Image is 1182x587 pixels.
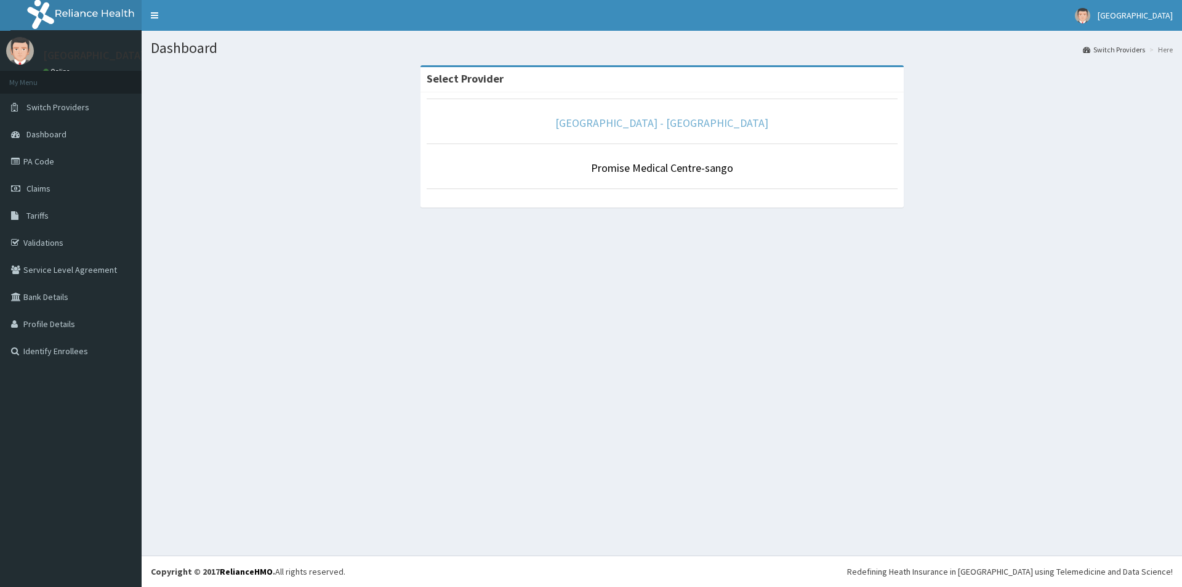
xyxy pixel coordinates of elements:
[555,116,768,130] a: [GEOGRAPHIC_DATA] - [GEOGRAPHIC_DATA]
[26,183,50,194] span: Claims
[43,50,145,61] p: [GEOGRAPHIC_DATA]
[1075,8,1090,23] img: User Image
[427,71,504,86] strong: Select Provider
[26,210,49,221] span: Tariffs
[591,161,733,175] a: Promise Medical Centre-sango
[26,129,66,140] span: Dashboard
[1083,44,1145,55] a: Switch Providers
[1146,44,1173,55] li: Here
[26,102,89,113] span: Switch Providers
[847,565,1173,578] div: Redefining Heath Insurance in [GEOGRAPHIC_DATA] using Telemedicine and Data Science!
[1098,10,1173,21] span: [GEOGRAPHIC_DATA]
[220,566,273,577] a: RelianceHMO
[6,37,34,65] img: User Image
[151,40,1173,56] h1: Dashboard
[151,566,275,577] strong: Copyright © 2017 .
[43,67,73,76] a: Online
[142,556,1182,587] footer: All rights reserved.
